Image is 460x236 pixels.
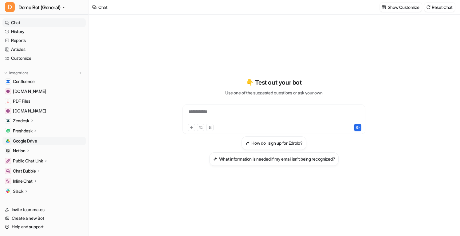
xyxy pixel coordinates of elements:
h3: How do I sign up for Edrolo? [251,140,302,146]
a: History [2,27,86,36]
button: Show Customize [380,3,422,12]
a: Help and support [2,223,86,231]
span: [DOMAIN_NAME] [13,88,46,94]
img: menu_add.svg [78,71,82,75]
img: Inline Chat [6,179,10,183]
img: Google Drive [6,139,10,143]
p: Show Customize [388,4,419,10]
a: Create a new Bot [2,214,86,223]
button: Reset Chat [424,3,455,12]
img: Confluence [6,80,10,83]
img: Public Chat Link [6,159,10,163]
a: ConfluenceConfluence [2,77,86,86]
a: www.atlassian.com[DOMAIN_NAME] [2,87,86,96]
img: Freshdesk [6,129,10,133]
a: Invite teammates [2,205,86,214]
a: Chat [2,18,86,27]
p: Freshdesk [13,128,32,134]
img: Zendesk [6,119,10,123]
img: How do I sign up for Edrolo? [245,141,250,145]
p: Inline Chat [13,178,33,184]
img: Notion [6,149,10,153]
p: Slack [13,188,23,194]
a: www.airbnb.com[DOMAIN_NAME] [2,107,86,115]
button: How do I sign up for Edrolo?How do I sign up for Edrolo? [242,136,306,150]
p: Integrations [9,70,28,75]
img: expand menu [4,71,8,75]
span: [DOMAIN_NAME] [13,108,46,114]
span: PDF Files [13,98,30,104]
a: Articles [2,45,86,54]
a: PDF FilesPDF Files [2,97,86,105]
p: Notion [13,148,25,154]
img: www.airbnb.com [6,109,10,113]
button: Integrations [2,70,30,76]
a: Reports [2,36,86,45]
span: Confluence [13,78,35,85]
p: 👇 Test out your bot [246,78,301,87]
h3: What information is needed if my email isn't being recognized? [219,156,335,162]
span: D [5,2,15,12]
img: PDF Files [6,99,10,103]
p: Public Chat Link [13,158,43,164]
img: reset [426,5,431,10]
a: Customize [2,54,86,63]
span: Google Drive [13,138,37,144]
p: Chat Bubble [13,168,36,174]
span: Demo Bot (General) [18,3,61,12]
a: Google DriveGoogle Drive [2,137,86,145]
button: What information is needed if my email isn't being recognized?What information is needed if my em... [209,152,339,166]
p: Zendesk [13,118,29,124]
img: Chat Bubble [6,169,10,173]
img: customize [382,5,386,10]
div: Chat [98,4,108,10]
img: Slack [6,189,10,193]
img: www.atlassian.com [6,89,10,93]
p: Use one of the suggested questions or ask your own [225,89,322,96]
img: What information is needed if my email isn't being recognized? [213,157,217,161]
